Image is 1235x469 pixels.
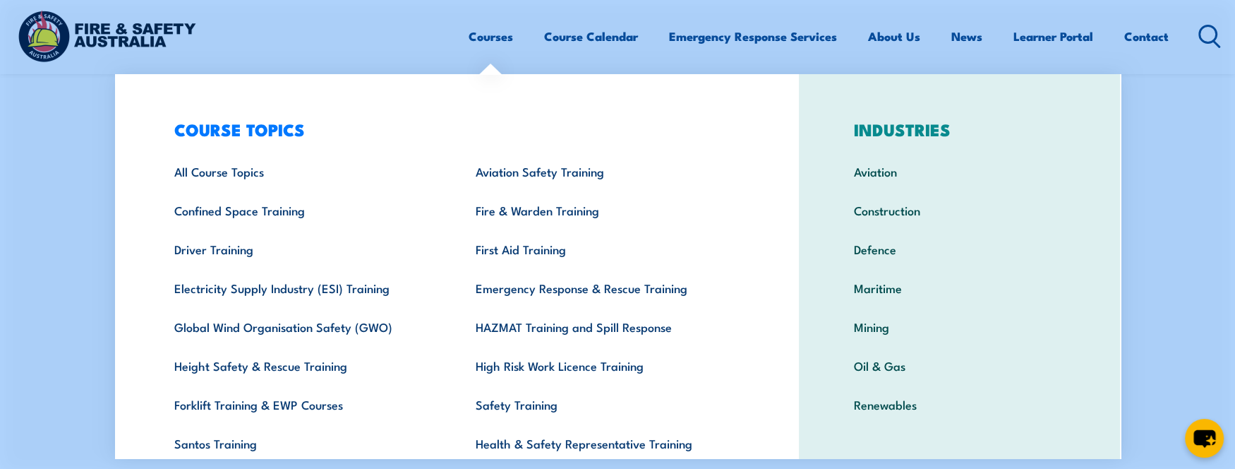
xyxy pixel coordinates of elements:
[453,230,754,268] a: First Aid Training
[831,230,1088,268] a: Defence
[453,268,754,307] a: Emergency Response & Rescue Training
[152,424,454,463] a: Santos Training
[453,346,754,385] a: High Risk Work Licence Training
[669,18,837,55] a: Emergency Response Services
[152,230,454,268] a: Driver Training
[152,346,454,385] a: Height Safety & Rescue Training
[152,119,755,139] h3: COURSE TOPICS
[453,385,754,424] a: Safety Training
[152,268,454,307] a: Electricity Supply Industry (ESI) Training
[831,307,1088,346] a: Mining
[1124,18,1169,55] a: Contact
[152,385,454,424] a: Forklift Training & EWP Courses
[1185,419,1224,458] button: chat-button
[831,268,1088,307] a: Maritime
[152,152,454,191] a: All Course Topics
[453,424,754,463] a: Health & Safety Representative Training
[1013,18,1093,55] a: Learner Portal
[469,18,513,55] a: Courses
[951,18,982,55] a: News
[544,18,638,55] a: Course Calendar
[831,152,1088,191] a: Aviation
[152,307,454,346] a: Global Wind Organisation Safety (GWO)
[453,191,754,230] a: Fire & Warden Training
[152,191,454,230] a: Confined Space Training
[868,18,920,55] a: About Us
[831,119,1088,139] h3: INDUSTRIES
[831,191,1088,230] a: Construction
[453,307,754,346] a: HAZMAT Training and Spill Response
[831,346,1088,385] a: Oil & Gas
[453,152,754,191] a: Aviation Safety Training
[831,385,1088,424] a: Renewables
